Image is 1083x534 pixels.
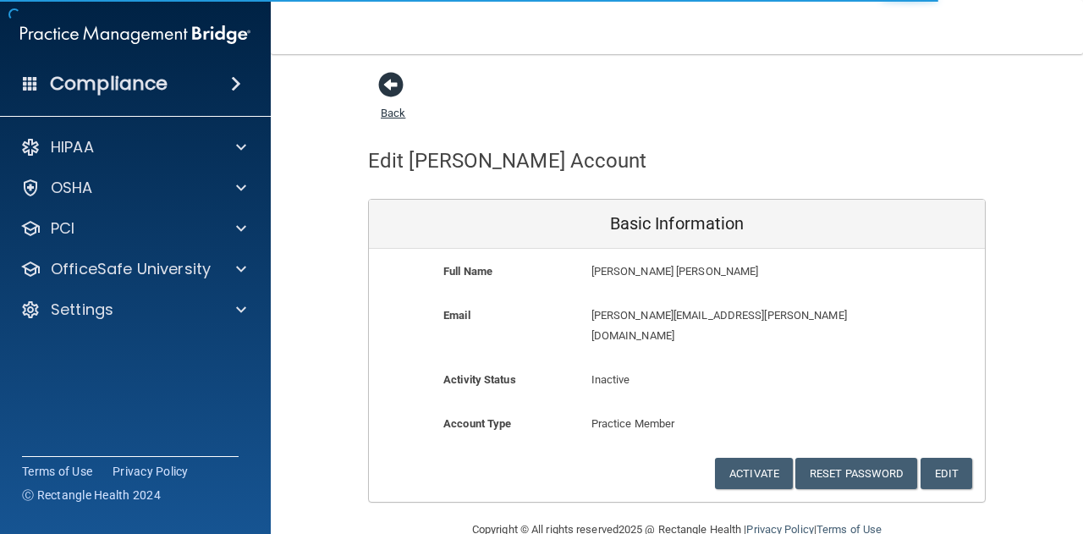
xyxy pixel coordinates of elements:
[443,309,470,322] b: Email
[20,137,246,157] a: HIPAA
[443,417,511,430] b: Account Type
[20,259,246,279] a: OfficeSafe University
[22,463,92,480] a: Terms of Use
[51,259,211,279] p: OfficeSafe University
[51,137,94,157] p: HIPAA
[50,72,168,96] h4: Compliance
[443,373,516,386] b: Activity Status
[51,178,93,198] p: OSHA
[921,458,972,489] button: Edit
[795,458,917,489] button: Reset Password
[443,265,492,278] b: Full Name
[369,200,985,249] div: Basic Information
[20,178,246,198] a: OSHA
[381,86,405,119] a: Back
[591,306,861,346] p: [PERSON_NAME][EMAIL_ADDRESS][PERSON_NAME][DOMAIN_NAME]
[51,300,113,320] p: Settings
[22,487,161,504] span: Ⓒ Rectangle Health 2024
[51,218,74,239] p: PCI
[591,370,763,390] p: Inactive
[20,18,250,52] img: PMB logo
[20,218,246,239] a: PCI
[368,150,647,172] h4: Edit [PERSON_NAME] Account
[20,300,246,320] a: Settings
[113,463,189,480] a: Privacy Policy
[591,261,861,282] p: [PERSON_NAME] [PERSON_NAME]
[715,458,793,489] button: Activate
[591,414,763,434] p: Practice Member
